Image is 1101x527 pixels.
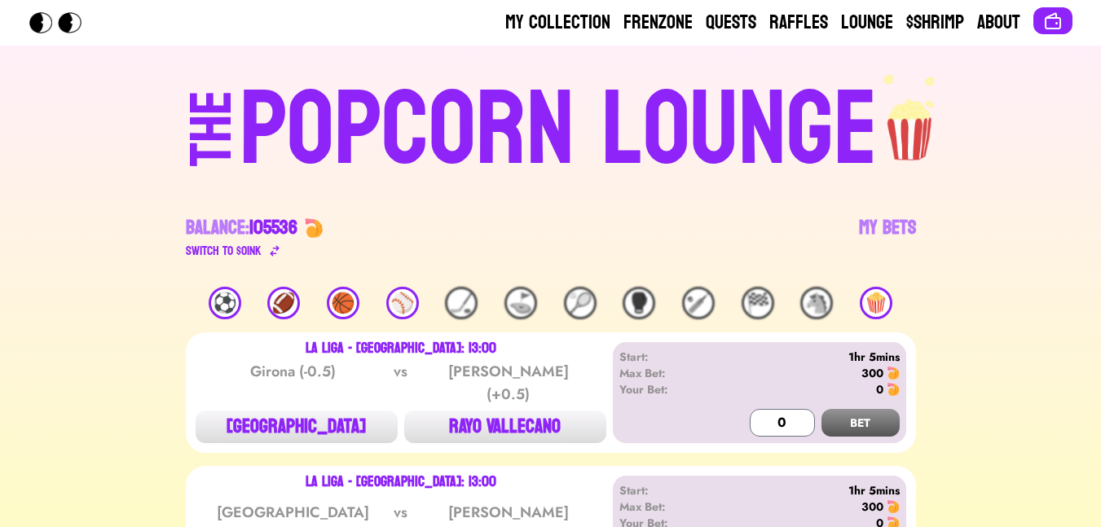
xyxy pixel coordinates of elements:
div: 🎾 [564,287,597,319]
div: ⛳️ [504,287,537,319]
img: Connect wallet [1043,11,1063,31]
div: 🏏 [682,287,715,319]
img: 🍤 [304,218,324,238]
img: 🍤 [887,367,900,380]
a: Raffles [769,10,828,36]
span: 105536 [249,210,297,245]
a: My Bets [859,215,916,261]
div: 1hr 5mins [712,482,899,498]
a: About [977,10,1020,36]
div: La Liga - [GEOGRAPHIC_DATA]: 13:00 [306,342,496,355]
div: Girona (-0.5) [210,360,375,406]
div: Balance: [186,215,297,241]
img: 🍤 [887,383,900,396]
div: 🐴 [800,287,833,319]
div: 🏒 [445,287,478,319]
div: 300 [861,498,883,515]
a: Quests [706,10,756,36]
div: 1hr 5mins [712,349,899,365]
div: Max Bet: [619,498,713,515]
div: 🍿 [860,287,892,319]
div: 🥊 [623,287,655,319]
button: RAYO VALLECANO [404,411,606,443]
div: Start: [619,482,713,498]
a: My Collection [505,10,610,36]
div: Switch to $ OINK [186,241,262,261]
div: POPCORN LOUNGE [240,78,878,182]
button: [GEOGRAPHIC_DATA] [196,411,398,443]
img: popcorn [878,72,945,163]
button: BET [821,409,900,437]
div: ⚽️ [209,287,241,319]
img: Popcorn [29,12,95,33]
div: Your Bet: [619,381,713,397]
div: THE [182,90,240,199]
div: 🏈 [267,287,300,319]
div: 🏀 [327,287,359,319]
a: $Shrimp [906,10,964,36]
div: La Liga - [GEOGRAPHIC_DATA]: 13:00 [306,476,496,489]
a: THEPOPCORN LOUNGEpopcorn [49,72,1053,182]
div: [GEOGRAPHIC_DATA] [210,501,375,524]
div: vs [390,360,411,406]
div: ⚾️ [386,287,419,319]
div: vs [390,501,411,524]
div: Start: [619,349,713,365]
div: 🏁 [742,287,774,319]
a: Lounge [841,10,893,36]
img: 🍤 [887,500,900,513]
a: Frenzone [623,10,693,36]
div: 0 [876,381,883,397]
div: [PERSON_NAME] [426,501,591,524]
div: 300 [861,365,883,381]
div: Max Bet: [619,365,713,381]
div: [PERSON_NAME] (+0.5) [426,360,591,406]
